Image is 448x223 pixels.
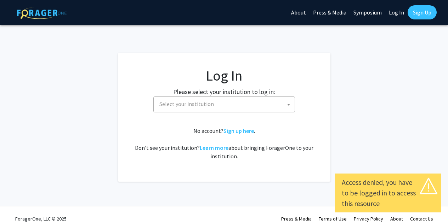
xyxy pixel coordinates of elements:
[281,216,312,222] a: Press & Media
[408,5,437,19] a: Sign Up
[390,216,403,222] a: About
[153,96,295,112] span: Select your institution
[132,127,316,160] div: No account? . Don't see your institution? about bringing ForagerOne to your institution.
[157,97,295,111] span: Select your institution
[342,177,434,209] div: Access denied, you have to be logged in to access this resource
[173,87,275,96] label: Please select your institution to log in:
[223,127,254,134] a: Sign up here
[410,216,433,222] a: Contact Us
[17,7,67,19] img: ForagerOne Logo
[200,144,228,151] a: Learn more about bringing ForagerOne to your institution
[319,216,347,222] a: Terms of Use
[132,67,316,84] h1: Log In
[354,216,383,222] a: Privacy Policy
[159,100,214,107] span: Select your institution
